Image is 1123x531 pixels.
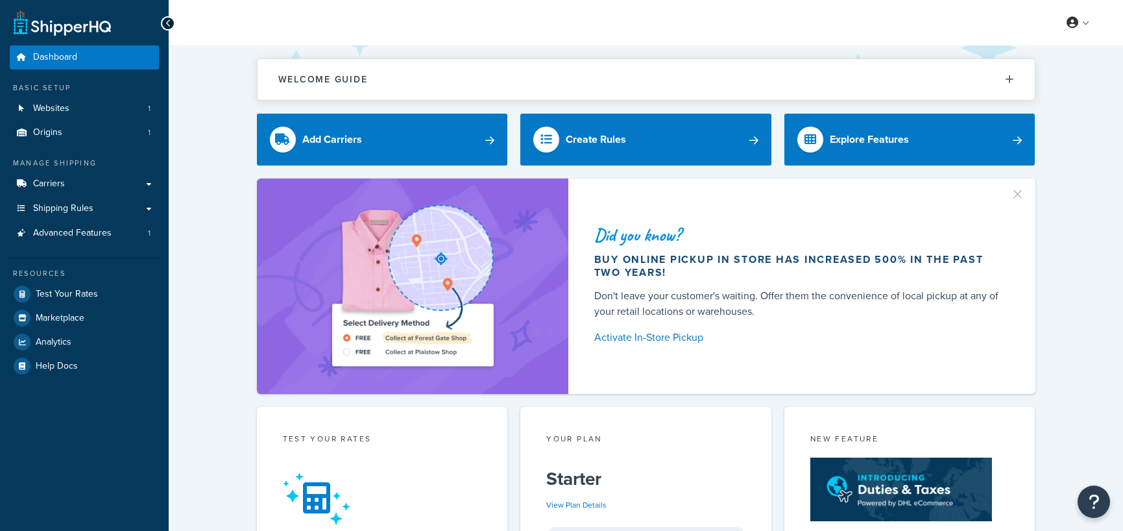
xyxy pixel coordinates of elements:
span: 1 [148,103,151,114]
span: Dashboard [33,52,77,63]
span: Analytics [36,337,71,348]
li: Origins [10,121,159,145]
h5: Starter [546,469,745,489]
button: Welcome Guide [258,59,1035,100]
li: Advanced Features [10,221,159,245]
div: Did you know? [594,226,1004,244]
li: Websites [10,97,159,121]
a: Activate In-Store Pickup [594,328,1004,347]
span: Help Docs [36,361,78,372]
div: Explore Features [830,130,909,149]
a: Websites1 [10,97,159,121]
div: Create Rules [566,130,626,149]
a: Origins1 [10,121,159,145]
a: Help Docs [10,354,159,378]
a: Explore Features [784,114,1035,166]
a: Dashboard [10,45,159,69]
img: ad-shirt-map-b0359fc47e01cab431d101c4b569394f6a03f54285957d908178d52f29eb9668.png [295,198,530,375]
div: New Feature [810,433,1009,448]
span: Carriers [33,179,65,190]
div: Buy online pickup in store has increased 500% in the past two years! [594,253,1004,279]
span: Advanced Features [33,228,112,239]
div: Manage Shipping [10,158,159,169]
div: Your Plan [546,433,745,448]
span: Origins [33,127,62,138]
button: Open Resource Center [1078,486,1110,518]
a: Create Rules [520,114,771,166]
div: Resources [10,268,159,279]
a: Add Carriers [257,114,508,166]
span: Marketplace [36,313,84,324]
span: 1 [148,228,151,239]
a: Shipping Rules [10,197,159,221]
a: View Plan Details [546,499,607,511]
span: Test Your Rates [36,289,98,300]
h2: Welcome Guide [278,75,368,84]
span: Websites [33,103,69,114]
a: Test Your Rates [10,282,159,306]
div: Basic Setup [10,82,159,93]
span: Shipping Rules [33,203,93,214]
span: 1 [148,127,151,138]
a: Analytics [10,330,159,354]
div: Test your rates [283,433,482,448]
a: Marketplace [10,306,159,330]
a: Advanced Features1 [10,221,159,245]
a: Carriers [10,172,159,196]
div: Don't leave your customer's waiting. Offer them the convenience of local pickup at any of your re... [594,288,1004,319]
div: Add Carriers [302,130,362,149]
